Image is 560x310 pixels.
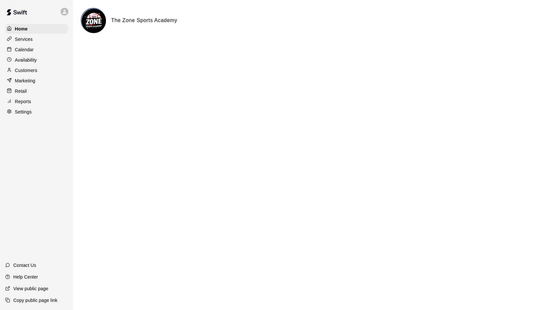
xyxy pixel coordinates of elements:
[15,98,31,105] p: Reports
[5,86,68,96] a: Retail
[5,45,68,54] a: Calendar
[5,76,68,86] a: Marketing
[13,285,48,292] p: View public page
[13,274,38,280] p: Help Center
[15,88,27,94] p: Retail
[82,9,106,33] img: The Zone Sports Academy logo
[5,66,68,75] a: Customers
[15,77,35,84] p: Marketing
[15,26,28,32] p: Home
[15,36,33,42] p: Services
[5,55,68,65] a: Availability
[13,297,57,304] p: Copy public page link
[15,57,37,63] p: Availability
[15,46,34,53] p: Calendar
[13,262,36,268] p: Contact Us
[5,34,68,44] a: Services
[5,24,68,34] a: Home
[5,97,68,106] a: Reports
[15,109,32,115] p: Settings
[15,67,37,74] p: Customers
[111,16,177,25] h6: The Zone Sports Academy
[5,107,68,117] a: Settings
